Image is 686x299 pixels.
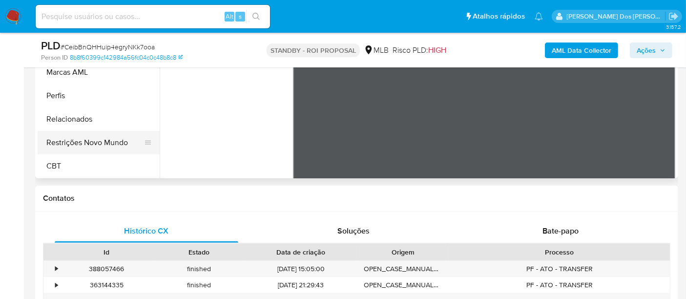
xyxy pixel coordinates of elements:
span: HIGH [428,44,446,56]
p: renato.lopes@mercadopago.com.br [567,12,665,21]
button: Relacionados [38,107,160,131]
b: AML Data Collector [552,43,611,58]
span: Histórico CX [125,225,169,236]
div: Id [67,247,146,257]
button: AML Data Collector [545,43,618,58]
span: s [239,12,242,21]
span: Soluções [337,225,370,236]
button: Marcas AML [38,61,160,84]
div: • [55,280,58,290]
div: PF - ATO - TRANSFER [449,261,670,277]
span: Bate-papo [542,225,579,236]
div: finished [153,261,245,277]
b: Person ID [41,53,68,62]
span: Atalhos rápidos [473,11,525,21]
div: PF - ATO - TRANSFER [449,277,670,293]
div: OPEN_CASE_MANUAL_REVIEW [357,277,449,293]
div: Processo [456,247,663,257]
a: 8b8f60399c142984a56fc04c0c48b8c8 [70,53,183,62]
div: MLB [364,45,389,56]
a: Notificações [535,12,543,21]
div: finished [153,277,245,293]
button: search-icon [246,10,266,23]
div: Origem [364,247,442,257]
div: Estado [160,247,238,257]
span: Alt [226,12,233,21]
span: 3.157.2 [666,23,681,31]
span: Ações [637,43,656,58]
div: [DATE] 21:29:43 [245,277,357,293]
b: PLD [41,38,61,53]
p: STANDBY - ROI PROPOSAL [267,43,360,57]
div: OPEN_CASE_MANUAL_REVIEW [357,261,449,277]
input: Pesquise usuários ou casos... [36,10,270,23]
button: Ações [630,43,672,58]
h1: Contatos [43,193,670,203]
a: Sair [668,11,679,21]
div: • [55,264,58,274]
button: Restrições Novo Mundo [38,131,152,154]
div: [DATE] 15:05:00 [245,261,357,277]
div: 388057466 [61,261,153,277]
button: Perfis [38,84,160,107]
button: CBT [38,154,160,178]
div: Data de criação [252,247,350,257]
span: Risco PLD: [393,45,446,56]
span: # CeibBnQHHuip4egryNKk7ooa [61,42,155,52]
div: 363144335 [61,277,153,293]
